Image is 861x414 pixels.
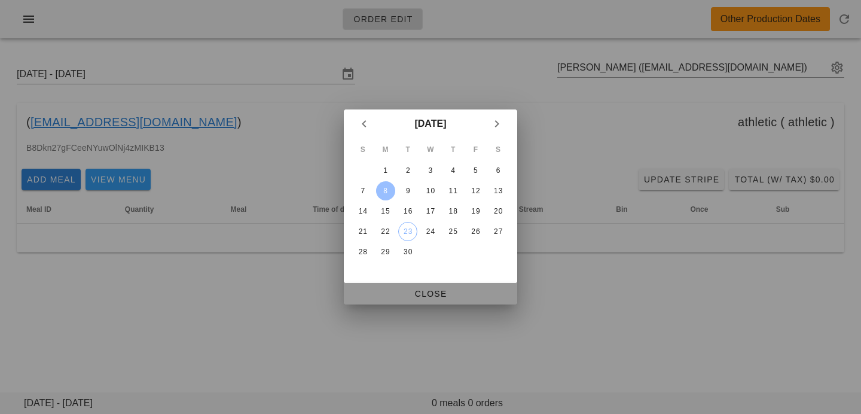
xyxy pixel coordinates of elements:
[397,139,419,160] th: T
[444,207,463,215] div: 18
[376,222,395,241] button: 22
[353,202,373,221] button: 14
[399,227,417,236] div: 23
[444,181,463,200] button: 11
[487,139,509,160] th: S
[444,166,463,175] div: 4
[466,161,485,180] button: 5
[488,181,508,200] button: 13
[353,242,373,261] button: 28
[398,207,417,215] div: 16
[444,227,463,236] div: 25
[398,248,417,256] div: 30
[466,181,485,200] button: 12
[398,187,417,195] div: 9
[398,242,417,261] button: 30
[421,187,440,195] div: 10
[376,161,395,180] button: 1
[488,227,508,236] div: 27
[421,181,440,200] button: 10
[353,187,373,195] div: 7
[488,202,508,221] button: 20
[466,222,485,241] button: 26
[398,166,417,175] div: 2
[353,207,373,215] div: 14
[421,202,440,221] button: 17
[398,161,417,180] button: 2
[353,113,375,135] button: Previous month
[466,207,485,215] div: 19
[444,222,463,241] button: 25
[488,207,508,215] div: 20
[352,139,374,160] th: S
[376,207,395,215] div: 15
[353,181,373,200] button: 7
[421,161,440,180] button: 3
[466,202,485,221] button: 19
[353,289,508,299] span: Close
[376,202,395,221] button: 15
[398,181,417,200] button: 9
[421,227,440,236] div: 24
[488,166,508,175] div: 6
[421,222,440,241] button: 24
[376,166,395,175] div: 1
[376,181,395,200] button: 8
[466,227,485,236] div: 26
[353,248,373,256] div: 28
[421,207,440,215] div: 17
[488,161,508,180] button: 6
[376,248,395,256] div: 29
[410,112,451,136] button: [DATE]
[344,283,517,305] button: Close
[442,139,464,160] th: T
[466,166,485,175] div: 5
[486,113,508,135] button: Next month
[376,187,395,195] div: 8
[398,222,417,241] button: 23
[444,161,463,180] button: 4
[421,166,440,175] div: 3
[375,139,396,160] th: M
[488,222,508,241] button: 27
[376,227,395,236] div: 22
[353,227,373,236] div: 21
[398,202,417,221] button: 16
[376,242,395,261] button: 29
[488,187,508,195] div: 13
[353,222,373,241] button: 21
[420,139,441,160] th: W
[465,139,487,160] th: F
[444,202,463,221] button: 18
[466,187,485,195] div: 12
[444,187,463,195] div: 11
